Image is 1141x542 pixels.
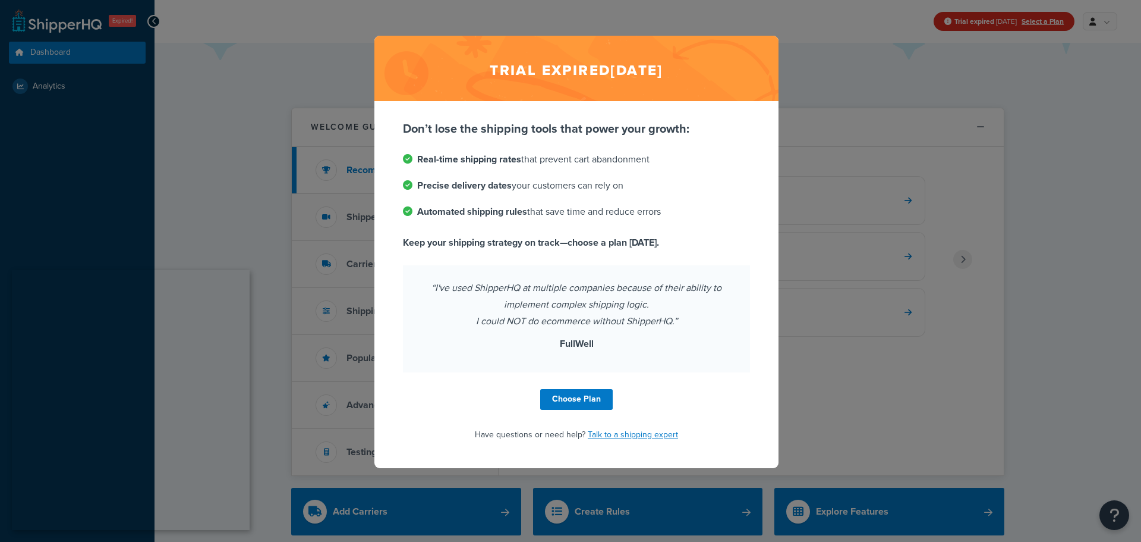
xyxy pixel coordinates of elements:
strong: Automated shipping rules [417,205,527,218]
p: Keep your shipping strategy on track—choose a plan [DATE]. [403,234,750,251]
p: “I've used ShipperHQ at multiple companies because of their ability to implement complex shipping... [417,280,736,330]
li: your customers can rely on [403,177,750,194]
p: Have questions or need help? [403,427,750,443]
strong: Precise delivery dates [417,178,512,192]
a: Talk to a shipping expert [588,428,678,441]
a: Choose Plan [540,389,613,410]
strong: Real-time shipping rates [417,152,521,166]
h2: Trial expired [DATE] [374,36,778,101]
li: that save time and reduce errors [403,203,750,220]
p: FullWell [417,336,736,352]
li: that prevent cart abandonment [403,151,750,168]
p: Don’t lose the shipping tools that power your growth: [403,120,750,137]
